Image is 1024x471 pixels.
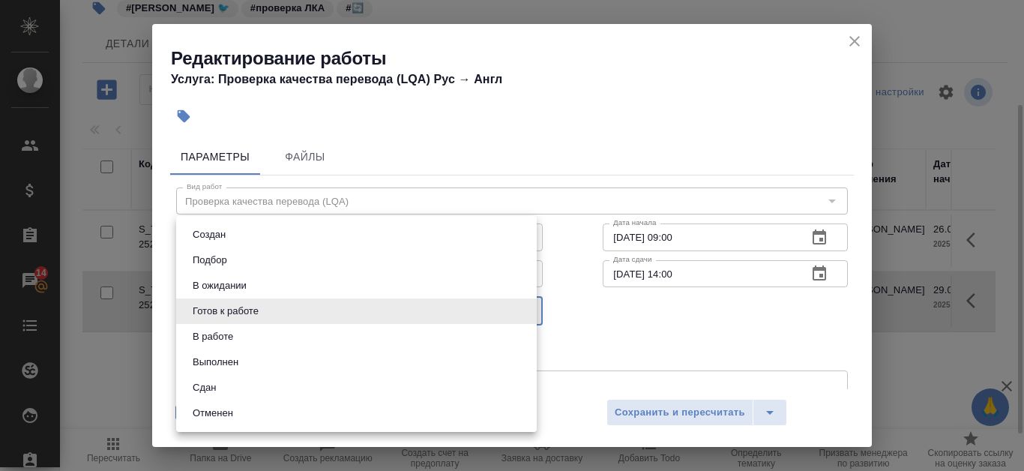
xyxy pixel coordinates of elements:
[188,354,243,370] button: Выполнен
[188,226,230,243] button: Создан
[188,252,232,268] button: Подбор
[188,405,238,421] button: Отменен
[188,277,251,294] button: В ожидании
[188,379,220,396] button: Сдан
[188,303,263,319] button: Готов к работе
[188,328,238,345] button: В работе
